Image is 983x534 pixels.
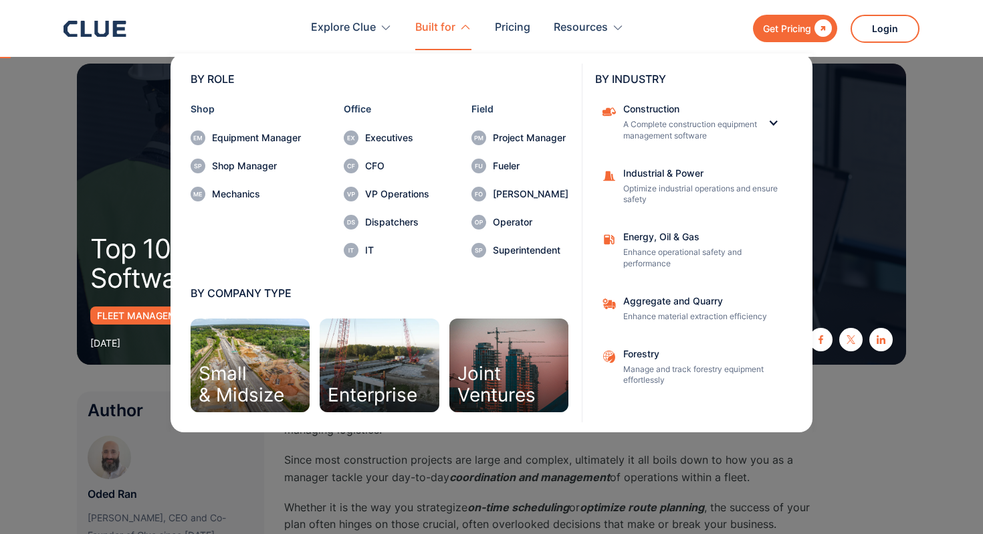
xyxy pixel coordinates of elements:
[602,169,617,183] img: Construction cone icon
[623,232,784,242] div: Energy, Oil & Gas
[212,161,301,171] div: Shop Manager
[602,349,617,364] img: Aggregate and Quarry
[191,130,301,145] a: Equipment Manager
[449,319,568,412] a: JointVentures
[212,189,301,199] div: Mechanics
[493,246,568,255] div: Superintendent
[191,319,310,412] a: Small& Midsize
[365,189,429,199] div: VP Operations
[64,50,919,432] nav: Built for
[467,501,569,514] em: on-time scheduling
[595,226,792,276] a: Energy, Oil & GasEnhance operational safety and performance
[344,159,429,173] a: CFO
[623,311,784,323] p: Enhance material extraction efficiency
[493,189,568,199] div: [PERSON_NAME]
[623,364,784,387] p: Manage and track forestry equipment effortlessly
[471,243,568,258] a: Superintendent
[328,385,417,406] div: Enterprise
[580,501,704,514] em: optimize route planning
[365,217,429,227] div: Dispatchers
[284,452,819,485] p: Since most construction projects are large and complex, ultimately it all boils down to how you a...
[344,243,429,258] a: IT
[344,215,429,230] a: Dispatchers
[495,7,530,49] a: Pricing
[811,20,832,37] div: 
[623,296,784,306] div: Aggregate and Quarry
[365,246,429,255] div: IT
[493,217,568,227] div: Operator
[554,7,608,49] div: Resources
[311,7,392,49] div: Explore Clue
[471,187,568,201] a: [PERSON_NAME]
[365,133,429,143] div: Executives
[602,296,617,311] img: Aggregate and Quarry
[212,133,301,143] div: Equipment Manager
[344,130,429,145] a: Executives
[365,161,429,171] div: CFO
[595,98,766,149] a: ConstructionA Complete construction equipment management software
[554,7,624,49] div: Resources
[320,319,439,412] a: Enterprise
[623,247,784,270] p: Enhance operational safety and performance
[602,232,617,247] img: fleet fuel icon
[595,343,792,393] a: ForestryManage and track forestry equipment effortlessly
[623,119,757,142] p: A Complete construction equipment management software
[284,499,819,533] p: Whether it is the way you strategize or , the success of your plan often hinges on those crucial,...
[595,98,792,149] div: ConstructionConstructionA Complete construction equipment management software
[595,74,792,84] div: BY INDUSTRY
[191,104,301,114] div: Shop
[449,470,610,484] em: coordination and management
[88,436,131,479] img: Oded Ran
[457,363,536,406] div: Joint Ventures
[623,183,784,206] p: Optimize industrial operations and ensure safety
[471,130,568,145] a: Project Manager
[344,187,429,201] a: VP Operations
[191,288,568,298] div: BY COMPANY TYPE
[311,7,376,49] div: Explore Clue
[753,15,837,42] a: Get Pricing
[623,349,784,359] div: Forestry
[344,104,429,114] div: Office
[471,104,568,114] div: Field
[415,7,455,49] div: Built for
[199,363,284,406] div: Small & Midsize
[623,169,784,178] div: Industrial & Power
[493,161,568,171] div: Fueler
[191,187,301,201] a: Mechanics
[88,486,137,503] p: Oded Ran
[415,7,471,49] div: Built for
[595,162,792,213] a: Industrial & PowerOptimize industrial operations and ensure safety
[595,290,792,329] a: Aggregate and QuarryEnhance material extraction efficiency
[493,133,568,143] div: Project Manager
[763,20,811,37] div: Get Pricing
[602,104,617,119] img: Construction
[191,74,568,84] div: BY ROLE
[471,159,568,173] a: Fueler
[851,15,919,43] a: Login
[471,215,568,230] a: Operator
[623,104,757,114] div: Construction
[191,159,301,173] a: Shop Manager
